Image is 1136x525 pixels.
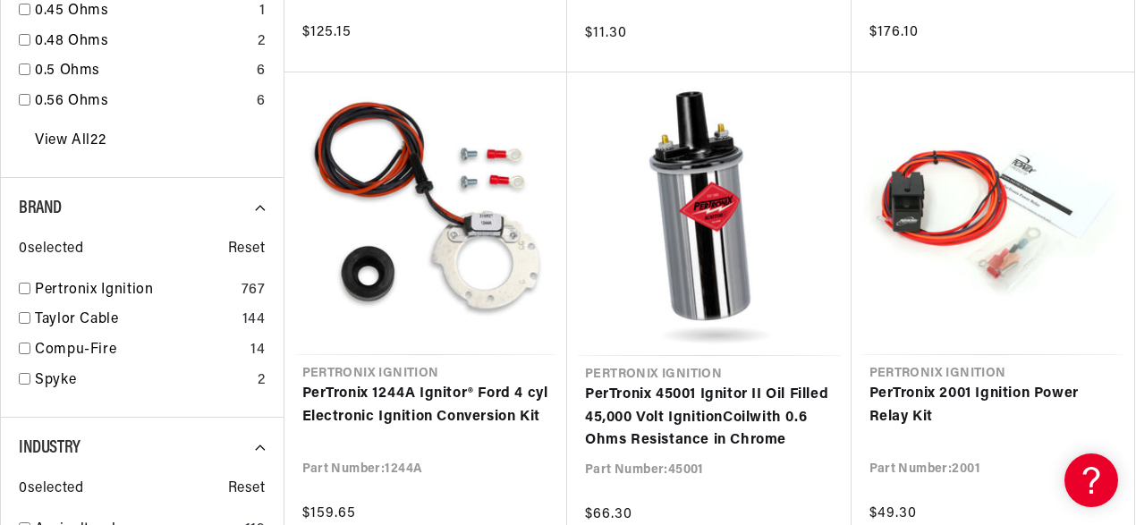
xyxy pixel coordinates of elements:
[35,369,250,393] a: Spyke
[242,279,266,302] div: 767
[228,478,266,501] span: Reset
[35,60,250,83] a: 0.5 Ohms
[35,339,243,362] a: Compu-Fire
[250,339,265,362] div: 14
[242,309,266,332] div: 144
[19,199,62,217] span: Brand
[35,30,250,54] a: 0.48 Ohms
[585,384,834,453] a: PerTronix 45001 Ignitor II Oil Filled 45,000 Volt IgnitionCoilwith 0.6 Ohms Resistance in Chrome
[35,279,234,302] a: Pertronix Ignition
[35,130,106,153] a: View All 22
[19,478,83,501] span: 0 selected
[302,383,550,428] a: PerTronix 1244A Ignitor® Ford 4 cyl Electronic Ignition Conversion Kit
[19,439,81,457] span: Industry
[19,238,83,261] span: 0 selected
[257,60,266,83] div: 6
[35,90,250,114] a: 0.56 Ohms
[869,383,1117,428] a: PerTronix 2001 Ignition Power Relay Kit
[228,238,266,261] span: Reset
[258,30,266,54] div: 2
[257,90,266,114] div: 6
[35,309,235,332] a: Taylor Cable
[258,369,266,393] div: 2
